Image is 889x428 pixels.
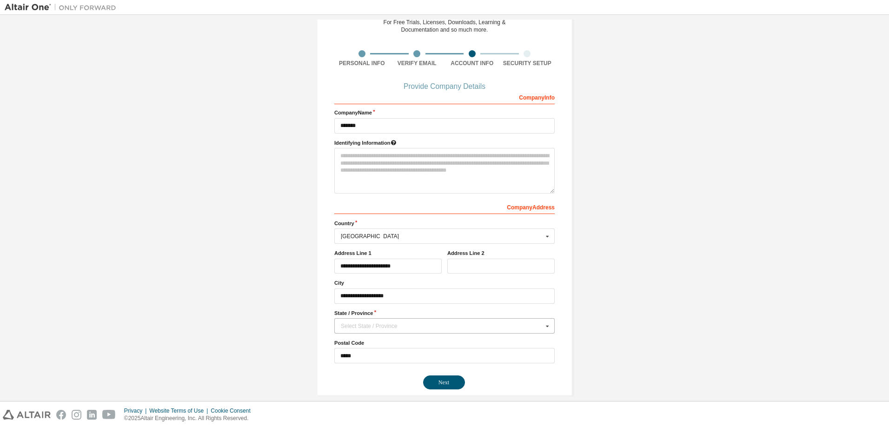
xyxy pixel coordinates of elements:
div: Verify Email [390,60,445,67]
label: Country [334,220,555,227]
div: Cookie Consent [211,407,256,415]
label: State / Province [334,309,555,317]
div: Website Terms of Use [149,407,211,415]
div: [GEOGRAPHIC_DATA] [341,234,543,239]
label: City [334,279,555,287]
div: Select State / Province [341,323,543,329]
button: Next [423,375,465,389]
div: Personal Info [334,60,390,67]
label: Address Line 1 [334,249,442,257]
img: youtube.svg [102,410,116,420]
img: linkedin.svg [87,410,97,420]
div: Privacy [124,407,149,415]
div: Security Setup [500,60,555,67]
div: Account Info [444,60,500,67]
label: Please provide any information that will help our support team identify your company. Email and n... [334,139,555,147]
label: Postal Code [334,339,555,347]
div: Provide Company Details [334,84,555,89]
img: facebook.svg [56,410,66,420]
div: For Free Trials, Licenses, Downloads, Learning & Documentation and so much more. [384,19,506,33]
div: Company Info [334,89,555,104]
img: altair_logo.svg [3,410,51,420]
p: © 2025 Altair Engineering, Inc. All Rights Reserved. [124,415,256,422]
img: Altair One [5,3,121,12]
div: Company Address [334,199,555,214]
label: Company Name [334,109,555,116]
img: instagram.svg [72,410,81,420]
label: Address Line 2 [447,249,555,257]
